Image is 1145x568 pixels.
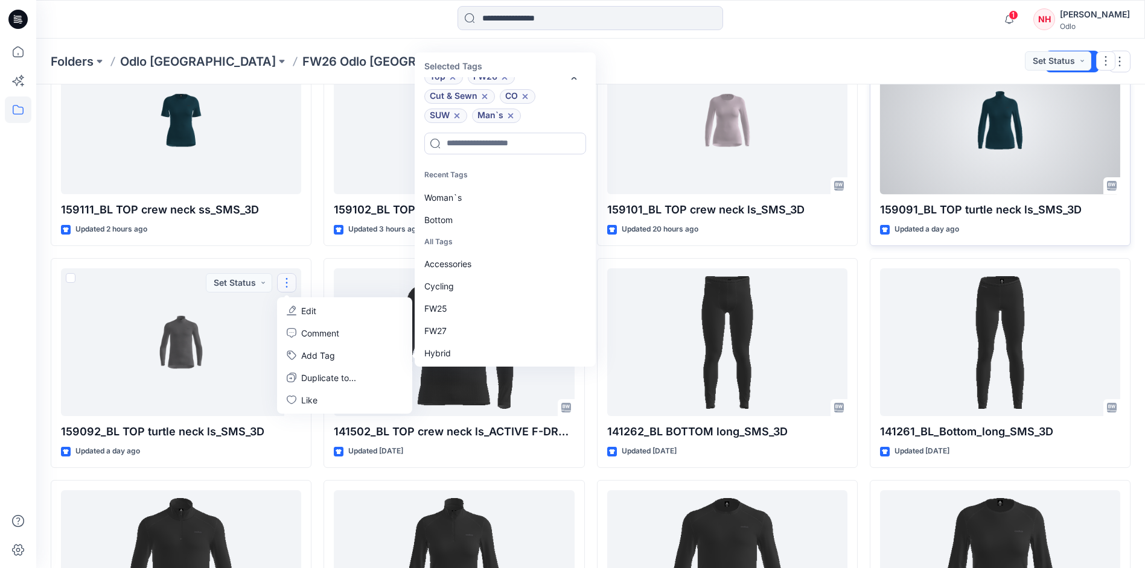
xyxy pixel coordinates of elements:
[61,268,301,416] a: 159092_BL TOP turtle neck ls_SMS_3D
[880,268,1120,416] a: 141261_BL_Bottom_long_SMS_3D
[417,342,591,364] div: Hybrid
[279,344,410,367] button: Add Tag
[334,46,574,194] a: 159102_BL TOP crew neck ls_SMS_3D
[430,109,450,123] span: SUW
[473,70,497,84] span: FW26
[430,70,445,84] span: Top
[895,445,949,458] p: Updated [DATE]
[75,445,140,458] p: Updated a day ago
[607,423,847,440] p: 141262_BL BOTTOM long_SMS_3D
[880,423,1120,440] p: 141261_BL_Bottom_long_SMS_3D
[417,231,591,253] p: All Tags
[1009,10,1018,20] span: 1
[51,53,94,70] a: Folders
[1060,7,1130,22] div: [PERSON_NAME]
[1045,51,1099,72] button: New
[477,109,503,123] span: Man`s
[334,268,574,416] a: 141502_BL TOP crew neck ls_ACTIVE F-DRY LIGHT_SMS_3D
[61,423,301,440] p: 159092_BL TOP turtle neck ls_SMS_3D
[607,201,847,218] p: 159101_BL TOP crew neck ls_SMS_3D
[334,423,574,440] p: 141502_BL TOP crew neck ls_ACTIVE F-DRY LIGHT_SMS_3D
[120,53,276,70] a: Odlo [GEOGRAPHIC_DATA]
[334,201,574,218] p: 159102_BL TOP crew neck ls_SMS_3D
[607,268,847,416] a: 141262_BL BOTTOM long_SMS_3D
[1033,8,1055,30] div: NH
[1060,22,1130,31] div: Odlo
[417,186,591,209] div: Woman`s
[607,46,847,194] a: 159101_BL TOP crew neck ls_SMS_3D
[430,89,477,104] span: Cut & Sewn
[417,209,591,231] div: Bottom
[61,201,301,218] p: 159111_BL TOP crew neck ss_SMS_3D
[417,55,593,77] p: Selected Tags
[348,445,403,458] p: Updated [DATE]
[895,223,959,236] p: Updated a day ago
[417,164,591,186] p: Recent Tags
[622,445,677,458] p: Updated [DATE]
[301,327,339,339] p: Comment
[75,223,147,236] p: Updated 2 hours ago
[301,371,356,384] p: Duplicate to...
[880,46,1120,194] a: 159091_BL TOP turtle neck ls_SMS_3D
[279,300,410,322] a: Edit
[301,394,317,406] p: Like
[417,275,591,297] div: Cycling
[880,201,1120,218] p: 159091_BL TOP turtle neck ls_SMS_3D
[622,223,698,236] p: Updated 20 hours ago
[302,53,496,70] p: FW26 Odlo [GEOGRAPHIC_DATA]
[301,305,316,317] p: Edit
[505,89,518,104] span: CO
[417,297,591,320] div: FW25
[348,223,421,236] p: Updated 3 hours ago
[417,253,591,275] div: Accessories
[417,320,591,342] div: FW27
[61,46,301,194] a: 159111_BL TOP crew neck ss_SMS_3D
